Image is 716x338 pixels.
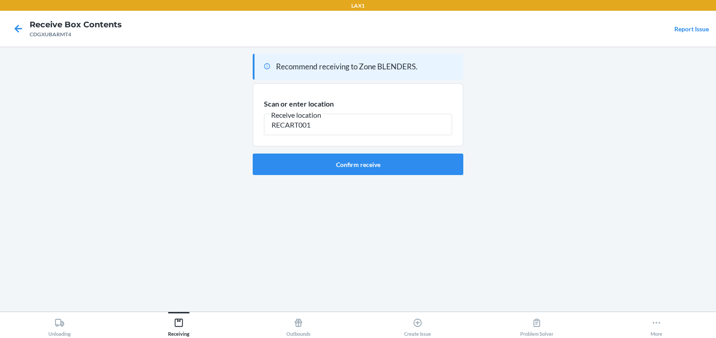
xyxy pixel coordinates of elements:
[404,314,431,337] div: Create Issue
[520,314,553,337] div: Problem Solver
[239,312,358,337] button: Outbounds
[264,114,452,135] input: Receive location
[168,314,190,337] div: Receiving
[651,314,662,337] div: More
[477,312,596,337] button: Problem Solver
[674,25,709,33] a: Report Issue
[30,30,122,39] div: CDGXUBARMT4
[597,312,716,337] button: More
[270,111,323,120] span: Receive location
[119,312,238,337] button: Receiving
[253,154,463,175] button: Confirm receive
[264,99,334,108] span: Scan or enter location
[351,2,365,10] p: LAX1
[48,314,71,337] div: Unloading
[30,19,122,30] h4: Receive Box Contents
[358,312,477,337] button: Create Issue
[276,62,418,71] span: Recommend receiving to Zone BLENDERS.
[286,314,311,337] div: Outbounds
